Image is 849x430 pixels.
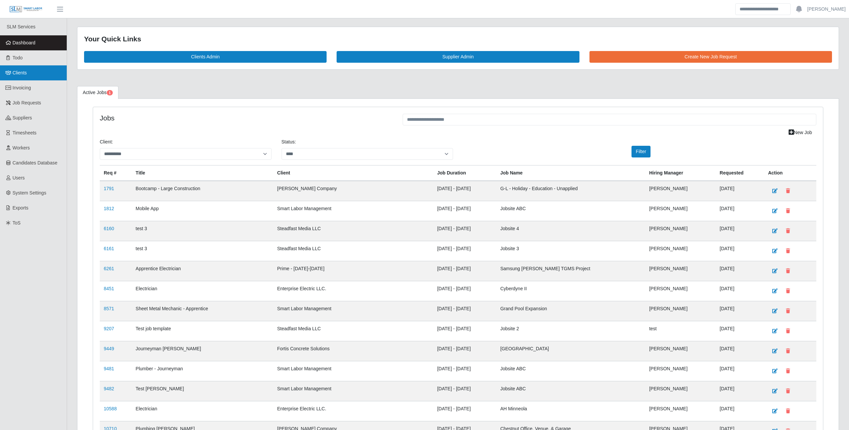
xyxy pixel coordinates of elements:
[77,86,118,99] a: Active Jobs
[273,381,433,401] td: Smart Labor Management
[784,127,816,138] a: New Job
[132,181,273,201] td: Bootcamp - Large Construction
[645,241,716,261] td: [PERSON_NAME]
[273,241,433,261] td: Steadfast Media LLC
[589,51,832,63] a: Create New Job Request
[716,381,764,401] td: [DATE]
[645,361,716,381] td: [PERSON_NAME]
[433,321,496,341] td: [DATE] - [DATE]
[132,301,273,321] td: Sheet Metal Mechanic - Apprentice
[645,165,716,181] th: Hiring Manager
[645,321,716,341] td: test
[132,381,273,401] td: Test [PERSON_NAME]
[132,321,273,341] td: Test job template
[273,401,433,421] td: Enterprise Electric LLC.
[496,241,645,261] td: Jobsite 3
[100,114,393,122] h4: Jobs
[84,34,832,44] div: Your Quick Links
[13,40,36,45] span: Dashboard
[132,241,273,261] td: test 3
[13,55,23,60] span: Todo
[13,190,46,195] span: System Settings
[764,165,816,181] th: Action
[7,24,35,29] span: SLM Services
[716,401,764,421] td: [DATE]
[735,3,791,15] input: Search
[433,165,496,181] th: Job Duration
[273,221,433,241] td: Steadfast Media LLC
[433,361,496,381] td: [DATE] - [DATE]
[337,51,579,63] a: Supplier Admin
[132,261,273,281] td: Apprentice Electrician
[645,281,716,301] td: [PERSON_NAME]
[13,175,25,180] span: Users
[645,341,716,361] td: [PERSON_NAME]
[273,301,433,321] td: Smart Labor Management
[716,301,764,321] td: [DATE]
[496,381,645,401] td: Jobsite ABC
[645,261,716,281] td: [PERSON_NAME]
[132,281,273,301] td: Electrician
[273,341,433,361] td: Fortis Concrete Solutions
[13,205,28,210] span: Exports
[645,301,716,321] td: [PERSON_NAME]
[433,221,496,241] td: [DATE] - [DATE]
[716,361,764,381] td: [DATE]
[100,165,132,181] th: Req #
[13,130,37,135] span: Timesheets
[273,165,433,181] th: Client
[496,361,645,381] td: Jobsite ABC
[273,321,433,341] td: Steadfast Media LLC
[496,181,645,201] td: G-L - Holiday - Education - Unapplied
[716,281,764,301] td: [DATE]
[433,261,496,281] td: [DATE] - [DATE]
[496,221,645,241] td: Jobsite 4
[433,181,496,201] td: [DATE] - [DATE]
[496,261,645,281] td: Samsung [PERSON_NAME] TGMS Project
[807,6,846,13] a: [PERSON_NAME]
[433,401,496,421] td: [DATE] - [DATE]
[13,115,32,120] span: Suppliers
[104,206,114,211] a: 1812
[631,146,651,157] button: Filter
[104,226,114,231] a: 6160
[433,341,496,361] td: [DATE] - [DATE]
[433,381,496,401] td: [DATE] - [DATE]
[716,261,764,281] td: [DATE]
[13,220,21,226] span: ToS
[104,346,114,351] a: 9449
[716,241,764,261] td: [DATE]
[645,181,716,201] td: [PERSON_NAME]
[84,51,327,63] a: Clients Admin
[104,386,114,391] a: 9482
[273,201,433,221] td: Smart Labor Management
[104,366,114,371] a: 9481
[132,361,273,381] td: Plumber - Journeyman
[716,221,764,241] td: [DATE]
[13,145,30,150] span: Workers
[13,100,41,105] span: Job Requests
[496,301,645,321] td: Grand Pool Expansion
[104,286,114,291] a: 8451
[433,201,496,221] td: [DATE] - [DATE]
[496,321,645,341] td: Jobsite 2
[716,201,764,221] td: [DATE]
[716,321,764,341] td: [DATE]
[104,186,114,191] a: 1791
[645,401,716,421] td: [PERSON_NAME]
[100,138,113,145] label: Client:
[132,165,273,181] th: Title
[716,341,764,361] td: [DATE]
[132,341,273,361] td: Journeyman [PERSON_NAME]
[433,301,496,321] td: [DATE] - [DATE]
[273,261,433,281] td: Prime - [DATE]-[DATE]
[107,90,113,95] span: Pending Jobs
[496,281,645,301] td: Cyberdyne II
[716,165,764,181] th: Requested
[716,181,764,201] td: [DATE]
[282,138,296,145] label: Status:
[645,201,716,221] td: [PERSON_NAME]
[273,281,433,301] td: Enterprise Electric LLC.
[496,401,645,421] td: AH Minneola
[104,246,114,251] a: 6161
